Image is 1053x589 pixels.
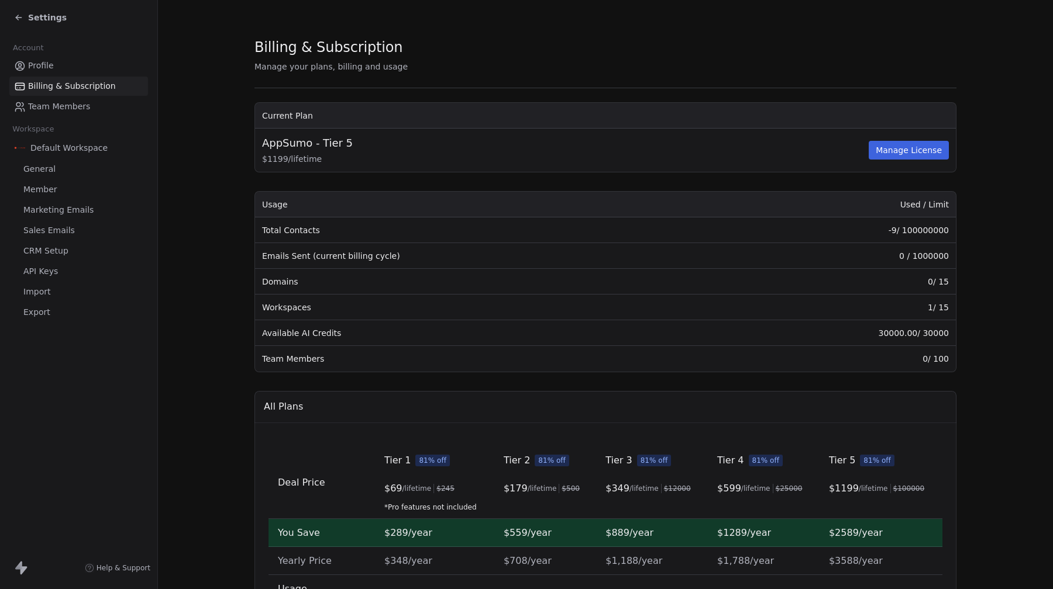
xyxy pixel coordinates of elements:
[706,192,956,217] th: Used / Limit
[706,320,956,346] td: 30000.00 / 30000
[23,163,56,175] span: General
[384,503,485,512] span: *Pro features not included
[262,136,353,151] span: AppSumo - Tier 5
[562,484,580,493] span: $ 500
[605,453,632,467] span: Tier 3
[23,204,94,216] span: Marketing Emails
[829,527,883,538] span: $2589/year
[9,97,148,116] a: Team Members
[504,555,552,566] span: $708/year
[14,142,26,154] img: logo-square-big.png
[605,481,629,496] span: $ 349
[254,62,408,71] span: Manage your plans, billing and usage
[255,346,706,372] td: Team Members
[9,200,148,220] a: Marketing Emails
[9,77,148,96] a: Billing & Subscription
[255,294,706,320] td: Workspaces
[384,555,432,566] span: $348/year
[893,484,925,493] span: $ 100000
[9,262,148,281] a: API Keys
[28,60,54,72] span: Profile
[23,286,50,298] span: Import
[535,455,569,466] span: 81% off
[262,153,866,165] span: $ 1199 / lifetime
[384,453,411,467] span: Tier 1
[528,484,557,493] span: /lifetime
[30,142,108,154] span: Default Workspace
[436,484,455,493] span: $ 245
[255,320,706,346] td: Available AI Credits
[717,481,741,496] span: $ 599
[629,484,659,493] span: /lifetime
[255,217,706,243] td: Total Contacts
[264,400,303,414] span: All Plans
[278,477,325,488] span: Deal Price
[776,484,803,493] span: $ 25000
[254,39,402,56] span: Billing & Subscription
[717,453,744,467] span: Tier 4
[706,243,956,269] td: 0 / 1000000
[829,453,855,467] span: Tier 5
[706,269,956,294] td: 0 / 15
[23,183,57,196] span: Member
[637,455,672,466] span: 81% off
[97,563,150,573] span: Help & Support
[255,103,956,129] th: Current Plan
[255,269,706,294] td: Domains
[829,555,883,566] span: $3588/year
[9,160,148,179] a: General
[706,294,956,320] td: 1 / 15
[717,555,774,566] span: $1,788/year
[9,303,148,322] a: Export
[741,484,770,493] span: /lifetime
[749,455,783,466] span: 81% off
[28,101,90,113] span: Team Members
[869,141,949,160] button: Manage License
[23,306,50,318] span: Export
[717,527,771,538] span: $1289/year
[706,346,956,372] td: 0 / 100
[402,484,432,493] span: /lifetime
[504,527,552,538] span: $559/year
[605,555,662,566] span: $1,188/year
[9,180,148,199] a: Member
[384,527,432,538] span: $289/year
[706,217,956,243] td: -9 / 100000000
[28,12,67,23] span: Settings
[829,481,859,496] span: $ 1199
[9,241,148,261] a: CRM Setup
[23,224,75,237] span: Sales Emails
[9,56,148,75] a: Profile
[9,221,148,240] a: Sales Emails
[504,453,530,467] span: Tier 2
[28,80,116,92] span: Billing & Subscription
[384,481,402,496] span: $ 69
[504,481,528,496] span: $ 179
[255,243,706,269] td: Emails Sent (current billing cycle)
[9,282,148,302] a: Import
[8,120,59,138] span: Workspace
[278,555,332,566] span: Yearly Price
[85,563,150,573] a: Help & Support
[859,484,888,493] span: /lifetime
[255,192,706,217] th: Usage
[664,484,691,493] span: $ 12000
[23,265,58,278] span: API Keys
[605,527,653,538] span: $889/year
[14,12,67,23] a: Settings
[415,455,450,466] span: 81% off
[23,245,68,257] span: CRM Setup
[278,527,320,538] span: You Save
[860,455,894,466] span: 81% off
[8,39,49,57] span: Account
